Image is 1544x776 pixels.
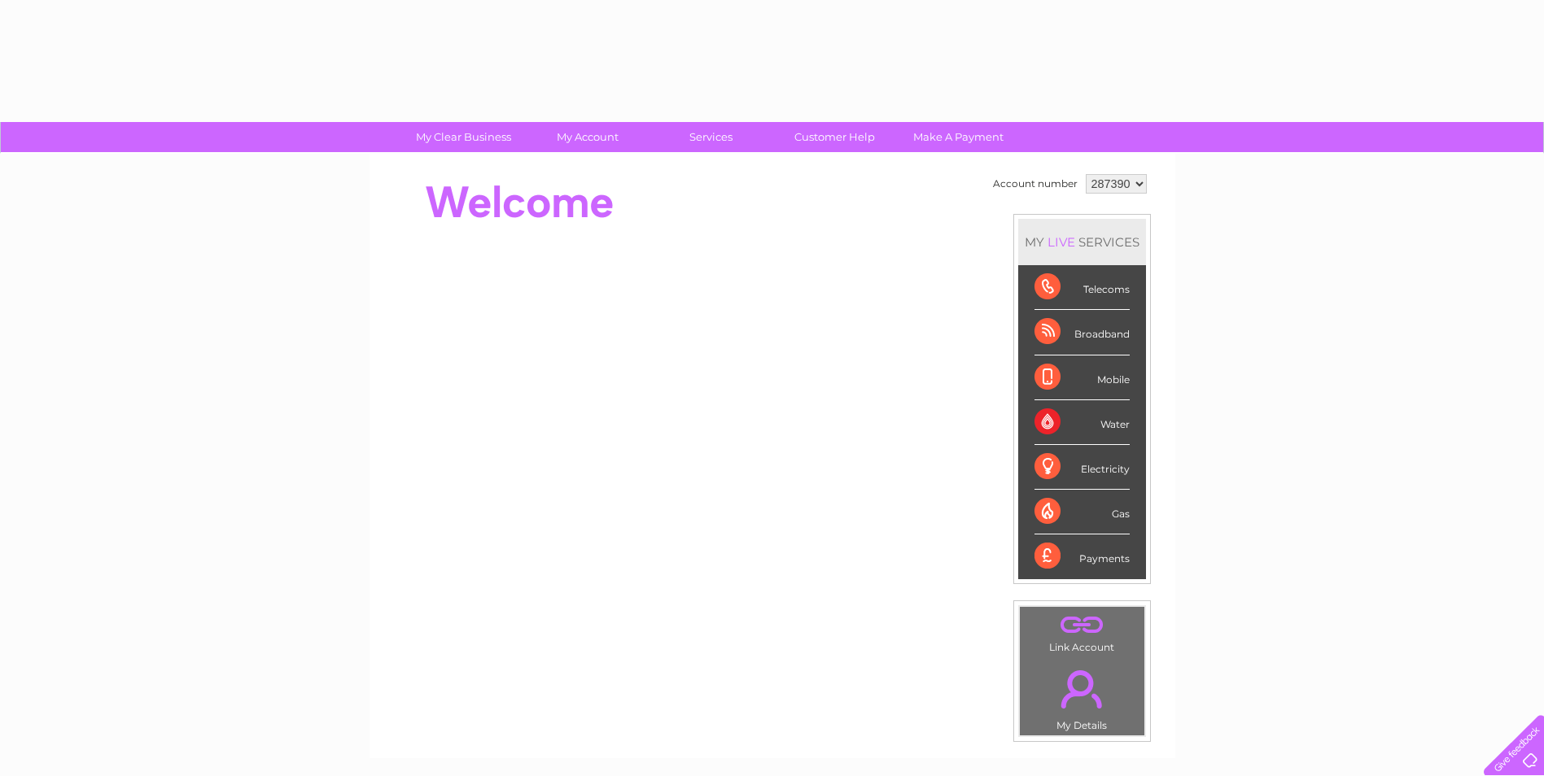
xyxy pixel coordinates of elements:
div: Gas [1034,490,1130,534]
div: Telecoms [1034,265,1130,310]
td: Account number [989,170,1082,198]
div: Mobile [1034,355,1130,400]
div: Electricity [1034,445,1130,490]
a: Customer Help [768,122,902,152]
div: Broadband [1034,310,1130,355]
a: . [1024,611,1140,639]
a: Services [644,122,778,152]
a: My Clear Business [396,122,531,152]
a: My Account [520,122,654,152]
a: . [1024,660,1140,717]
div: MY SERVICES [1018,219,1146,265]
div: Payments [1034,534,1130,578]
div: Water [1034,400,1130,445]
td: My Details [1019,656,1145,736]
a: Make A Payment [891,122,1026,152]
div: LIVE [1044,234,1078,250]
td: Link Account [1019,606,1145,657]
